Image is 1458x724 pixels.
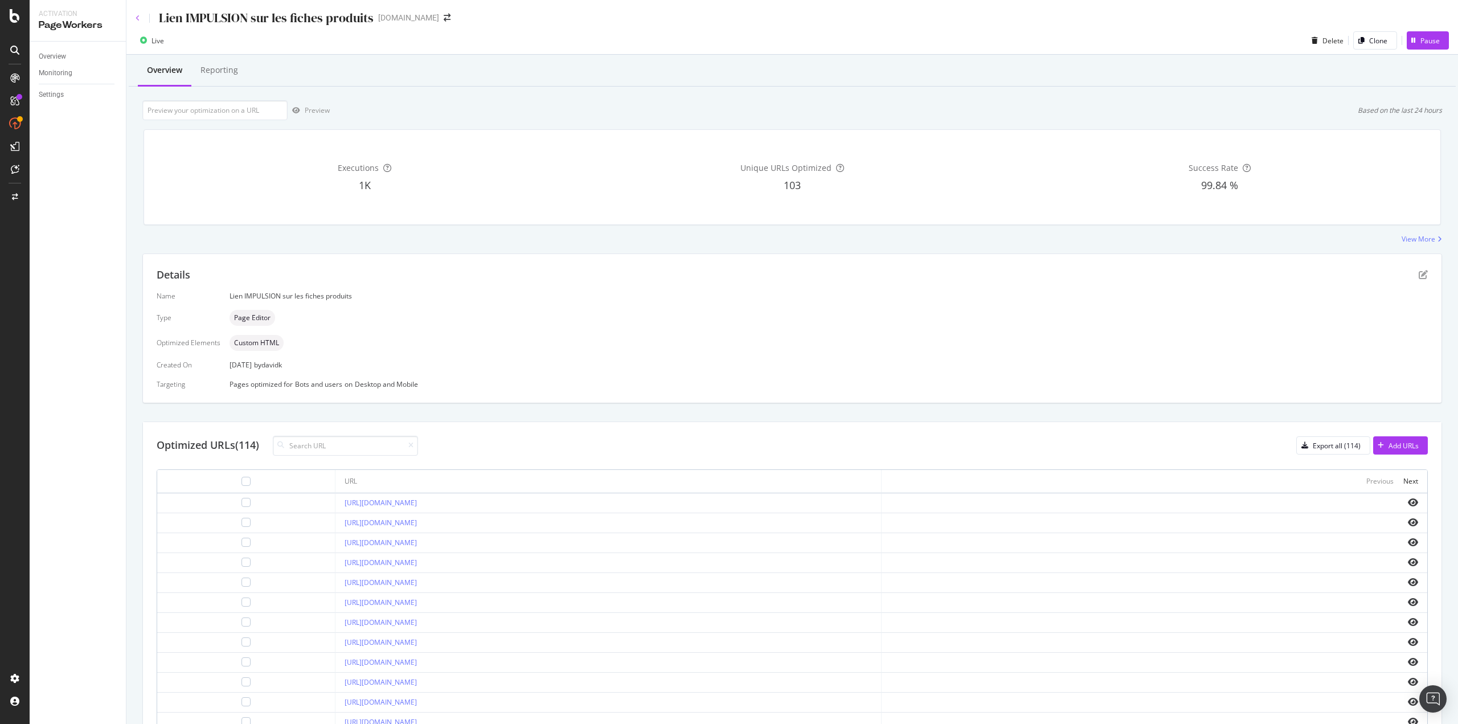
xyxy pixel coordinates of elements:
div: neutral label [230,310,275,326]
div: pen-to-square [1419,270,1428,279]
div: Pages optimized for on [230,379,1428,389]
div: by davidk [254,360,282,370]
div: Pause [1420,36,1440,46]
div: PageWorkers [39,19,117,32]
span: Page Editor [234,314,271,321]
div: arrow-right-arrow-left [444,14,450,22]
a: [URL][DOMAIN_NAME] [345,498,417,508]
i: eye [1408,558,1418,567]
button: Next [1403,475,1418,488]
span: Unique URLs Optimized [740,162,832,173]
i: eye [1408,677,1418,686]
i: eye [1408,498,1418,507]
a: Monitoring [39,67,118,79]
a: [URL][DOMAIN_NAME] [345,578,417,587]
div: Overview [147,64,182,76]
div: Bots and users [295,379,342,389]
div: [DATE] [230,360,1428,370]
div: Reporting [200,64,238,76]
div: Type [157,313,220,322]
a: [URL][DOMAIN_NAME] [345,598,417,607]
button: Add URLs [1373,436,1428,455]
a: Overview [39,51,118,63]
button: Clone [1353,31,1397,50]
span: 103 [784,178,801,192]
input: Preview your optimization on a URL [142,100,288,120]
div: Open Intercom Messenger [1419,685,1447,713]
div: Based on the last 24 hours [1358,105,1442,115]
i: eye [1408,518,1418,527]
div: Optimized URLs (114) [157,438,259,453]
i: eye [1408,598,1418,607]
div: Details [157,268,190,283]
div: Settings [39,89,64,101]
div: Targeting [157,379,220,389]
a: [URL][DOMAIN_NAME] [345,538,417,547]
div: URL [345,476,357,486]
div: Delete [1322,36,1344,46]
i: eye [1408,538,1418,547]
div: Created On [157,360,220,370]
button: Pause [1407,31,1449,50]
button: Preview [288,101,330,120]
i: eye [1408,637,1418,647]
span: Custom HTML [234,339,279,346]
a: [URL][DOMAIN_NAME] [345,518,417,527]
button: Export all (114) [1296,436,1370,455]
a: [URL][DOMAIN_NAME] [345,677,417,687]
span: 1K [359,178,371,192]
a: Click to go back [136,15,140,22]
div: Add URLs [1389,441,1419,451]
span: 99.84 % [1201,178,1238,192]
span: Success Rate [1189,162,1238,173]
div: Previous [1366,476,1394,486]
i: eye [1408,657,1418,666]
div: Clone [1369,36,1387,46]
a: [URL][DOMAIN_NAME] [345,637,417,647]
div: neutral label [230,335,284,351]
a: [URL][DOMAIN_NAME] [345,697,417,707]
div: [DOMAIN_NAME] [378,12,439,23]
div: Optimized Elements [157,338,220,347]
div: Lien IMPULSION sur les fiches produits [159,9,374,27]
div: Export all (114) [1313,441,1361,451]
a: [URL][DOMAIN_NAME] [345,657,417,667]
div: Next [1403,476,1418,486]
i: eye [1408,697,1418,706]
div: Desktop and Mobile [355,379,418,389]
div: Activation [39,9,117,19]
i: eye [1408,617,1418,627]
button: Delete [1307,31,1344,50]
i: eye [1408,578,1418,587]
input: Search URL [273,436,418,456]
div: Monitoring [39,67,72,79]
span: Executions [338,162,379,173]
a: [URL][DOMAIN_NAME] [345,558,417,567]
a: [URL][DOMAIN_NAME] [345,617,417,627]
a: Settings [39,89,118,101]
div: Name [157,291,220,301]
button: Previous [1366,475,1394,488]
a: View More [1402,234,1442,244]
div: Overview [39,51,66,63]
div: Live [151,36,164,46]
div: Preview [305,105,330,115]
div: View More [1402,234,1435,244]
div: Lien IMPULSION sur les fiches produits [230,291,1428,301]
